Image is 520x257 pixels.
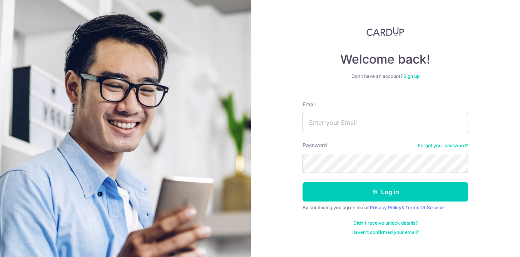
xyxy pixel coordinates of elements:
a: Forgot your password? [418,143,468,149]
button: Log in [303,182,468,202]
h4: Welcome back! [303,52,468,67]
a: Privacy Policy [370,205,401,210]
div: Don’t have an account? [303,73,468,79]
a: Terms Of Service [405,205,444,210]
a: Haven't confirmed your email? [351,229,419,235]
img: CardUp Logo [366,27,404,36]
div: By continuing you agree to our & [303,205,468,211]
a: Didn't receive unlock details? [353,220,418,226]
a: Sign up [403,73,420,79]
input: Enter your Email [303,113,468,132]
label: Password [303,141,327,149]
label: Email [303,101,316,108]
